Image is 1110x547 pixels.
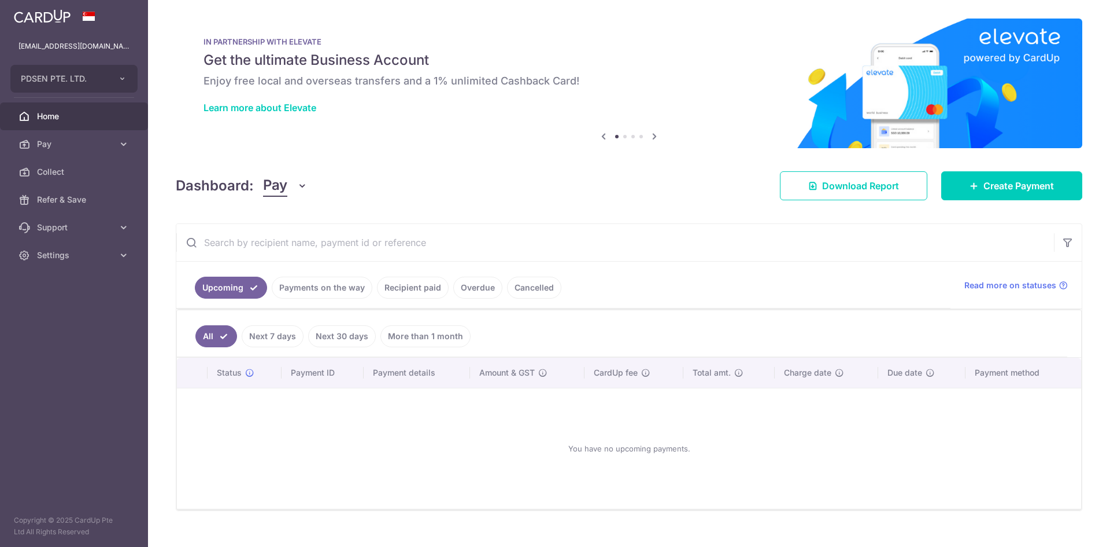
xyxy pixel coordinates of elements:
[263,175,308,197] button: Pay
[37,166,113,178] span: Collect
[37,249,113,261] span: Settings
[203,37,1054,46] p: IN PARTNERSHIP WITH ELEVATE
[308,325,376,347] a: Next 30 days
[780,171,927,200] a: Download Report
[887,367,922,379] span: Due date
[37,222,113,233] span: Support
[14,9,71,23] img: CardUp
[203,74,1054,88] h6: Enjoy free local and overseas transfers and a 1% unlimited Cashback Card!
[453,277,502,299] a: Overdue
[191,398,1067,500] div: You have no upcoming payments.
[203,102,316,113] a: Learn more about Elevate
[507,277,561,299] a: Cancelled
[964,280,1068,291] a: Read more on statuses
[21,73,106,85] span: PDSEN PTE. LTD.
[263,175,287,197] span: Pay
[37,194,113,205] span: Refer & Save
[364,358,470,388] th: Payment details
[18,41,129,52] p: [EMAIL_ADDRESS][DOMAIN_NAME]
[983,179,1054,193] span: Create Payment
[282,358,364,388] th: Payment ID
[195,325,237,347] a: All
[203,51,1054,69] h5: Get the ultimate Business Account
[10,65,138,93] button: PDSEN PTE. LTD.
[941,171,1082,200] a: Create Payment
[272,277,372,299] a: Payments on the way
[195,277,267,299] a: Upcoming
[217,367,242,379] span: Status
[964,280,1056,291] span: Read more on statuses
[377,277,449,299] a: Recipient paid
[242,325,304,347] a: Next 7 days
[37,111,113,122] span: Home
[822,179,899,193] span: Download Report
[380,325,471,347] a: More than 1 month
[176,19,1082,148] img: Renovation banner
[1036,512,1098,541] iframe: Opens a widget where you can find more information
[784,367,831,379] span: Charge date
[693,367,731,379] span: Total amt.
[479,367,535,379] span: Amount & GST
[594,367,638,379] span: CardUp fee
[37,138,113,150] span: Pay
[176,224,1054,261] input: Search by recipient name, payment id or reference
[965,358,1081,388] th: Payment method
[176,175,254,196] h4: Dashboard:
